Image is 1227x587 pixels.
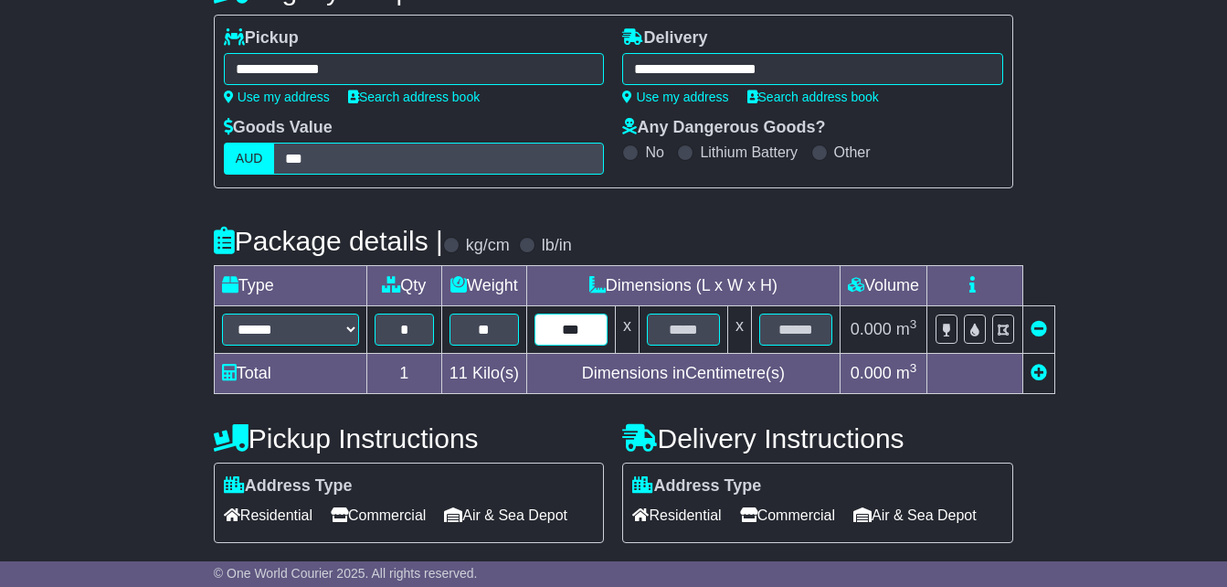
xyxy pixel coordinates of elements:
label: lb/in [542,236,572,256]
label: Goods Value [224,118,333,138]
label: No [645,144,663,161]
span: Residential [632,501,721,529]
sup: 3 [910,317,917,331]
span: m [896,320,917,338]
a: Search address book [747,90,879,104]
span: Residential [224,501,312,529]
label: Other [834,144,871,161]
span: 0.000 [851,364,892,382]
td: Type [214,266,366,306]
span: m [896,364,917,382]
a: Search address book [348,90,480,104]
td: Qty [366,266,441,306]
td: x [615,306,639,354]
span: Air & Sea Depot [853,501,977,529]
td: Total [214,354,366,394]
span: © One World Courier 2025. All rights reserved. [214,566,478,581]
label: Delivery [622,28,707,48]
label: Address Type [632,476,761,496]
td: x [727,306,751,354]
label: Pickup [224,28,299,48]
label: Lithium Battery [700,144,798,161]
td: Kilo(s) [441,354,526,394]
a: Remove this item [1031,320,1047,338]
h4: Package details | [214,226,443,256]
span: Commercial [331,501,426,529]
label: Address Type [224,476,353,496]
span: Air & Sea Depot [444,501,567,529]
td: Volume [840,266,926,306]
span: 11 [450,364,468,382]
td: Dimensions (L x W x H) [526,266,840,306]
td: 1 [366,354,441,394]
td: Dimensions in Centimetre(s) [526,354,840,394]
label: Any Dangerous Goods? [622,118,825,138]
a: Use my address [224,90,330,104]
span: 0.000 [851,320,892,338]
span: Commercial [740,501,835,529]
a: Use my address [622,90,728,104]
sup: 3 [910,361,917,375]
a: Add new item [1031,364,1047,382]
h4: Delivery Instructions [622,423,1013,454]
label: kg/cm [466,236,510,256]
label: AUD [224,143,275,175]
h4: Pickup Instructions [214,423,605,454]
td: Weight [441,266,526,306]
